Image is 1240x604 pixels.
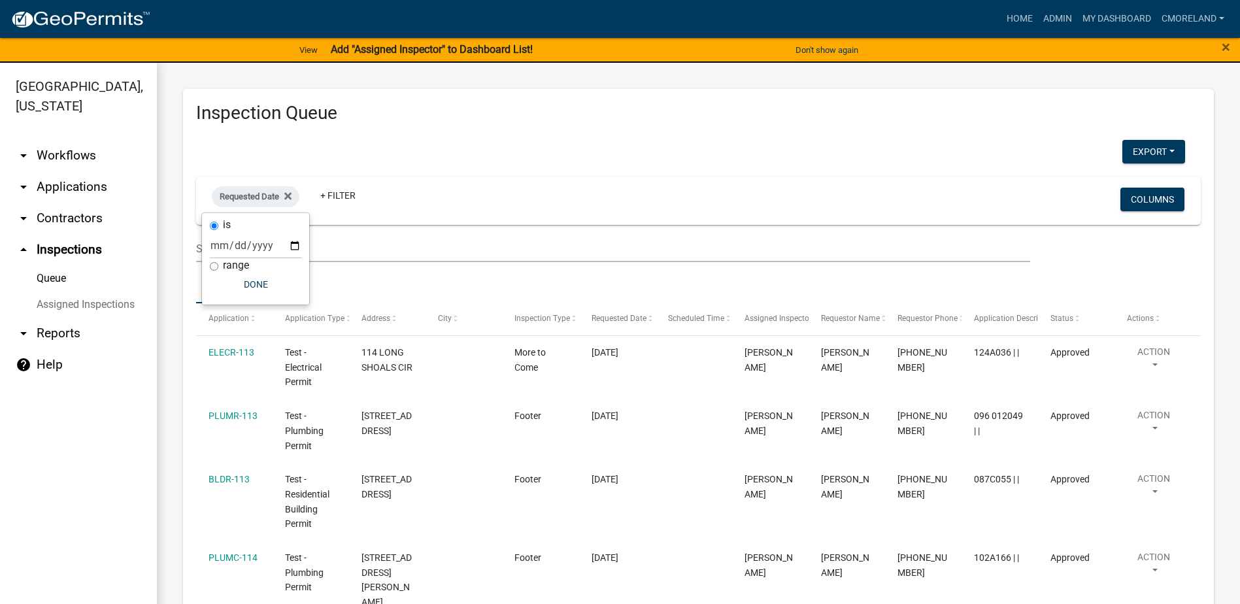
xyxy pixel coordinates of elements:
span: Actions [1127,314,1154,323]
span: Kenteria Williams [821,347,869,373]
datatable-header-cell: Address [349,303,426,335]
h3: Inspection Queue [196,102,1201,124]
a: Home [1001,7,1038,31]
span: Jay Johnston [745,552,793,578]
a: View [294,39,323,61]
label: is [223,220,231,230]
a: My Dashboard [1077,7,1156,31]
span: Casey Mason [745,347,793,373]
a: Admin [1038,7,1077,31]
datatable-header-cell: Assigned Inspector [731,303,808,335]
span: Approved [1050,411,1090,421]
button: Columns [1120,188,1184,211]
button: Don't show again [790,39,863,61]
span: Angela Waldroup [821,474,869,499]
span: Assigned Inspector [745,314,812,323]
span: 706-485-2776 [897,474,947,499]
span: 096 012049 | | [974,411,1023,436]
datatable-header-cell: Actions [1114,303,1191,335]
span: Jay Johnston [745,411,793,436]
span: Angela Waldroup [821,411,869,436]
datatable-header-cell: Status [1038,303,1114,335]
span: Address [361,314,390,323]
span: 706-485-2776 [897,552,947,578]
span: Approved [1050,474,1090,484]
button: Action [1127,550,1181,583]
datatable-header-cell: Application [196,303,273,335]
i: help [16,357,31,373]
a: PLUMC-114 [209,552,258,563]
datatable-header-cell: Requestor Phone [885,303,962,335]
span: 115 S CAY DR [361,474,412,499]
span: Inspection Type [514,314,570,323]
span: Application Type [285,314,344,323]
span: 706-485-2776 [897,347,947,373]
button: Close [1222,39,1230,55]
i: arrow_drop_down [16,326,31,341]
i: arrow_drop_down [16,210,31,226]
span: Approved [1050,347,1090,358]
button: Action [1127,345,1181,378]
datatable-header-cell: Requestor Name [809,303,885,335]
span: × [1222,38,1230,56]
span: Requested Date [220,192,279,201]
span: Application [209,314,249,323]
span: Approved [1050,552,1090,563]
datatable-header-cell: Application Description [962,303,1038,335]
a: ELECR-113 [209,347,254,358]
span: Requestor Phone [897,314,958,323]
span: City [438,314,452,323]
span: Test - Electrical Permit [285,347,322,388]
span: Test - Residential Building Permit [285,474,329,529]
datatable-header-cell: Application Type [273,303,349,335]
span: 102A166 | | [974,552,1019,563]
button: Action [1127,409,1181,441]
span: Footer [514,474,541,484]
datatable-header-cell: City [426,303,502,335]
span: Angela Waldroup [821,552,869,578]
a: cmoreland [1156,7,1230,31]
span: Test - Plumbing Permit [285,411,324,451]
span: Footer [514,552,541,563]
span: 087C055 | | [974,474,1019,484]
button: Done [210,273,301,296]
input: Search for inspections [196,235,1030,262]
span: Footer [514,411,541,421]
a: BLDR-113 [209,474,250,484]
strong: Add "Assigned Inspector" to Dashboard List! [331,43,533,56]
span: Scheduled Time [668,314,724,323]
datatable-header-cell: Inspection Type [502,303,578,335]
button: Export [1122,140,1185,163]
a: PLUMR-113 [209,411,258,421]
span: 01/07/2022 [592,552,618,563]
span: 124A036 | | [974,347,1019,358]
button: Action [1127,472,1181,505]
span: Jay Johnston [745,474,793,499]
span: 706-485-2776 [897,411,947,436]
a: + Filter [310,184,366,207]
span: Requested Date [592,314,646,323]
span: Requestor Name [821,314,880,323]
datatable-header-cell: Scheduled Time [655,303,731,335]
span: 114 LONG SHOALS CIR [361,347,412,373]
span: 01/05/2022 [592,347,618,358]
span: Test - Plumbing Permit [285,552,324,593]
span: 01/06/2022 [592,474,618,484]
i: arrow_drop_up [16,242,31,258]
i: arrow_drop_down [16,179,31,195]
span: More to Come [514,347,546,373]
span: Application Description [974,314,1056,323]
datatable-header-cell: Requested Date [578,303,655,335]
span: Status [1050,314,1073,323]
i: arrow_drop_down [16,148,31,163]
span: 195 ALEXANDER LAKES DR [361,411,412,436]
label: range [223,260,249,271]
a: Data [196,262,233,304]
span: 01/05/2022 [592,411,618,421]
